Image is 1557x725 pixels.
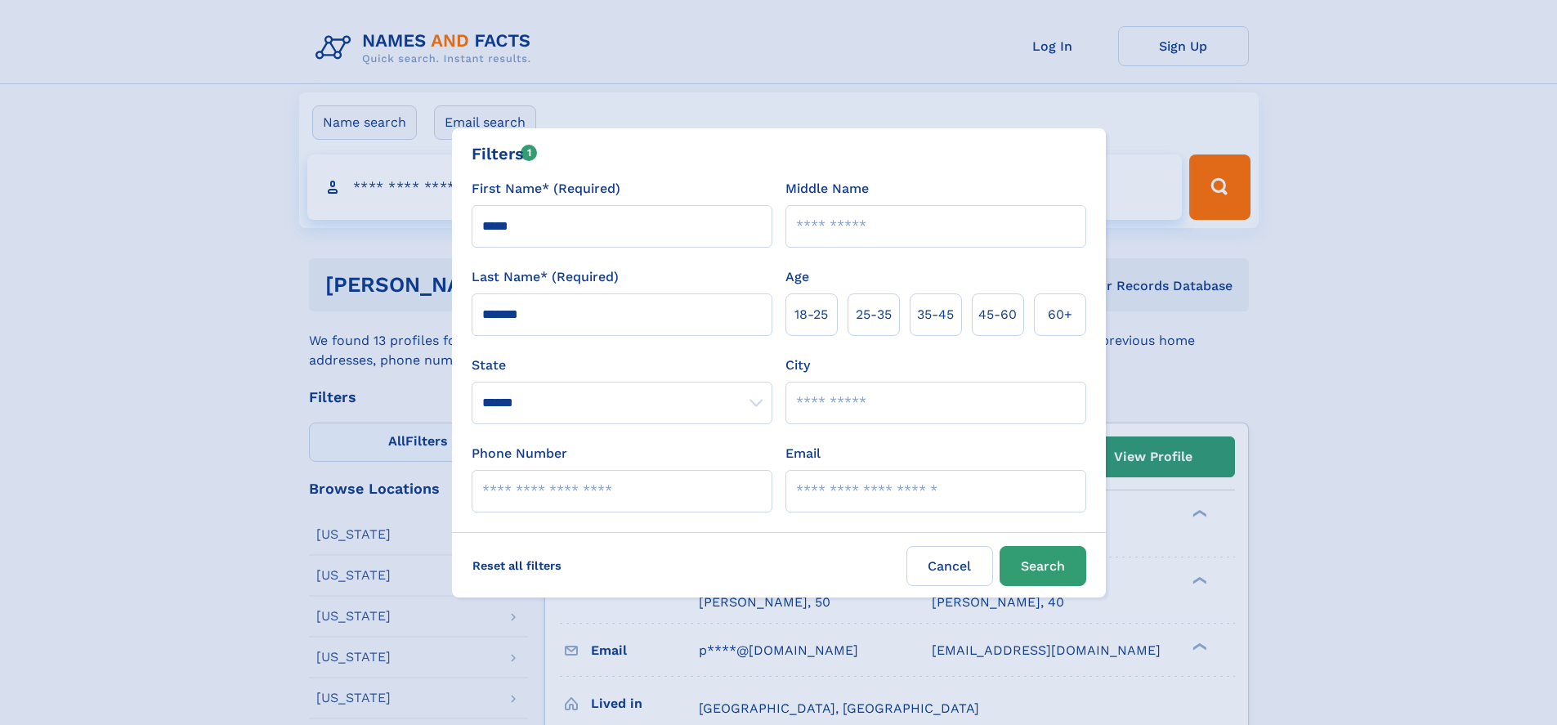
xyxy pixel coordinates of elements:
label: State [472,356,772,375]
label: Middle Name [785,179,869,199]
span: 60+ [1048,305,1072,324]
label: First Name* (Required) [472,179,620,199]
span: 18‑25 [794,305,828,324]
label: City [785,356,810,375]
label: Last Name* (Required) [472,267,619,287]
button: Search [1000,546,1086,586]
span: 45‑60 [978,305,1017,324]
span: 35‑45 [917,305,954,324]
label: Phone Number [472,444,567,463]
label: Reset all filters [462,546,572,585]
span: 25‑35 [856,305,892,324]
label: Email [785,444,821,463]
label: Cancel [906,546,993,586]
div: Filters [472,141,538,166]
label: Age [785,267,809,287]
